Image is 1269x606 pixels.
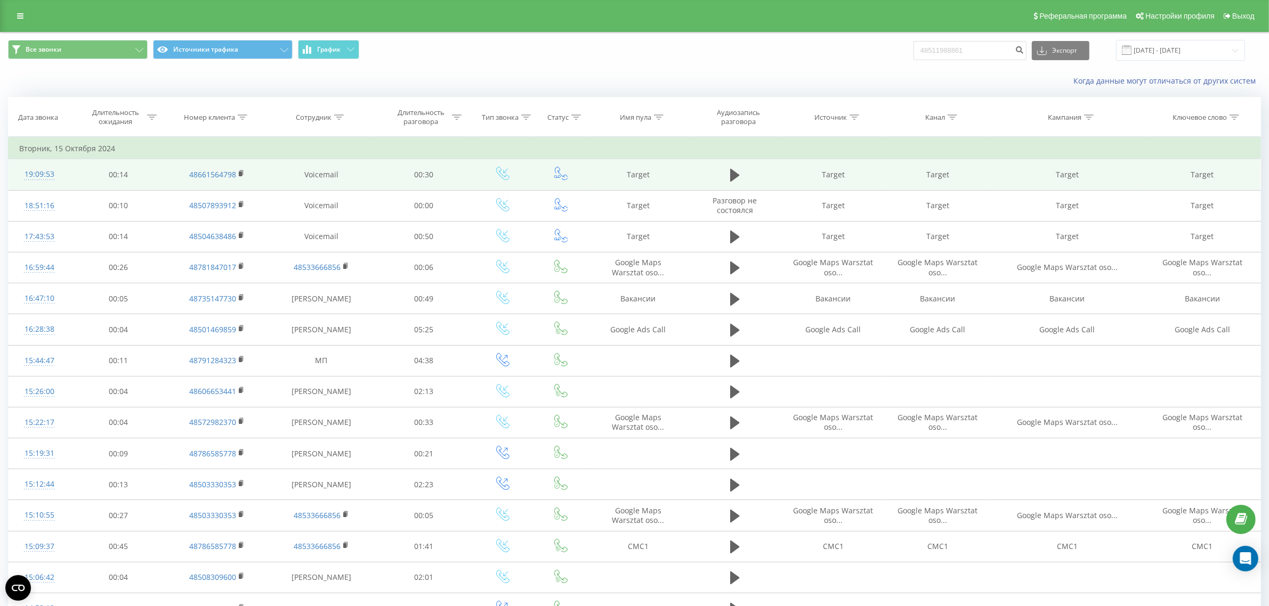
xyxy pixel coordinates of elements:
[588,314,689,345] td: Google Ads Call
[298,40,359,59] button: График
[19,164,60,185] div: 19:09:53
[267,283,375,314] td: [PERSON_NAME]
[267,314,375,345] td: [PERSON_NAME]
[713,195,757,215] span: Разговор не состоялся
[19,319,60,340] div: 16:28:38
[189,355,236,365] a: 48791284323
[1145,12,1215,20] span: Настройки профиля
[1162,257,1242,277] span: Google Maps Warsztat oso...
[267,221,375,252] td: Voicemail
[189,417,236,427] a: 48572982370
[392,108,449,126] div: Длительность разговора
[1233,546,1258,571] div: Open Intercom Messenger
[781,283,886,314] td: Вакансии
[19,195,60,216] div: 18:51:16
[70,221,167,252] td: 00:14
[375,531,472,562] td: 01:41
[1162,412,1242,432] span: Google Maps Warsztat oso...
[318,46,341,53] span: График
[19,288,60,309] div: 16:47:10
[375,283,472,314] td: 00:49
[70,314,167,345] td: 00:04
[588,283,689,314] td: Вакансии
[588,159,689,190] td: Target
[18,113,58,122] div: Дата звонка
[5,575,31,601] button: Open CMP widget
[990,190,1144,221] td: Target
[620,113,651,122] div: Имя пула
[189,231,236,241] a: 48504638486
[1073,76,1261,86] a: Когда данные могут отличаться от других систем
[1017,417,1118,427] span: Google Maps Warsztat oso...
[19,567,60,588] div: 15:06:42
[375,159,472,190] td: 00:30
[781,190,886,221] td: Target
[612,257,664,277] span: Google Maps Warsztat oso...
[375,252,472,283] td: 00:06
[588,531,689,562] td: СМС1
[375,376,472,407] td: 02:13
[375,345,472,376] td: 04:38
[886,190,990,221] td: Target
[704,108,773,126] div: Аудиозапись разговора
[267,438,375,469] td: [PERSON_NAME]
[19,536,60,557] div: 15:09:37
[1048,113,1081,122] div: Кампания
[189,448,236,458] a: 48786585778
[1144,190,1260,221] td: Target
[70,438,167,469] td: 00:09
[294,510,341,520] a: 48533666856
[70,283,167,314] td: 00:05
[189,324,236,334] a: 48501469859
[9,138,1261,159] td: Вторник, 15 Октября 2024
[1144,314,1260,345] td: Google Ads Call
[1017,510,1118,520] span: Google Maps Warsztat oso...
[814,113,847,122] div: Источник
[267,407,375,438] td: [PERSON_NAME]
[1144,283,1260,314] td: Вакансии
[898,257,977,277] span: Google Maps Warsztat oso...
[70,345,167,376] td: 00:11
[990,283,1144,314] td: Вакансии
[1173,113,1227,122] div: Ключевое слово
[8,40,148,59] button: Все звонки
[70,252,167,283] td: 00:26
[1032,41,1089,60] button: Экспорт
[990,159,1144,190] td: Target
[267,562,375,593] td: [PERSON_NAME]
[990,314,1144,345] td: Google Ads Call
[19,412,60,433] div: 15:22:17
[70,469,167,500] td: 00:13
[886,159,990,190] td: Target
[898,505,977,525] span: Google Maps Warsztat oso...
[189,386,236,396] a: 48606653441
[189,479,236,489] a: 48503330353
[781,314,886,345] td: Google Ads Call
[189,200,236,210] a: 48507893912
[1144,159,1260,190] td: Target
[294,541,341,551] a: 48533666856
[70,562,167,593] td: 00:04
[189,572,236,582] a: 48508309600
[19,443,60,464] div: 15:19:31
[375,407,472,438] td: 00:33
[153,40,293,59] button: Источники трафика
[19,350,60,371] div: 15:44:47
[70,190,167,221] td: 00:10
[588,221,689,252] td: Target
[189,169,236,179] a: 48661564798
[781,531,886,562] td: СМС1
[375,190,472,221] td: 00:00
[70,407,167,438] td: 00:04
[267,469,375,500] td: [PERSON_NAME]
[375,562,472,593] td: 02:01
[612,505,664,525] span: Google Maps Warsztat oso...
[189,541,236,551] a: 48786585778
[375,221,472,252] td: 00:50
[886,283,990,314] td: Вакансии
[794,505,874,525] span: Google Maps Warsztat oso...
[375,500,472,531] td: 00:05
[267,376,375,407] td: [PERSON_NAME]
[990,531,1144,562] td: СМС1
[990,221,1144,252] td: Target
